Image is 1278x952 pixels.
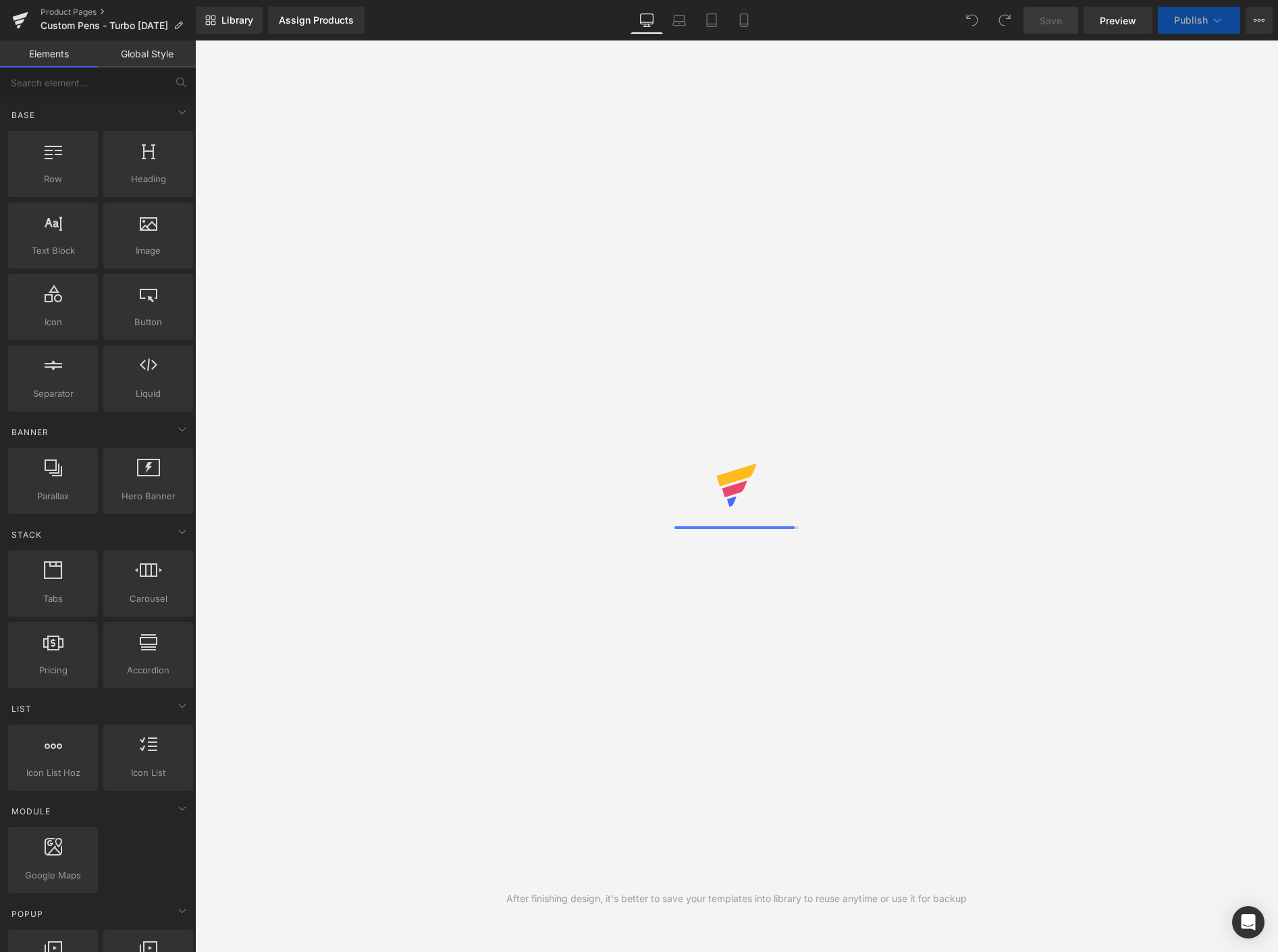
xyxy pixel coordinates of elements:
span: Banner [10,426,50,439]
span: Custom Pens - Turbo [DATE] [41,20,168,31]
a: Preview [1084,7,1152,34]
span: Image [107,244,189,258]
button: Publish [1158,7,1240,34]
span: Pricing [12,663,94,677]
span: Module [10,805,52,818]
span: Hero Banner [107,489,189,503]
span: Row [12,172,94,186]
span: Carousel [107,592,189,606]
span: Google Maps [12,868,94,883]
a: Desktop [631,7,663,34]
span: Stack [10,528,43,541]
a: Mobile [728,7,760,34]
span: Parallax [12,489,94,503]
button: Redo [991,7,1018,34]
a: Laptop [663,7,695,34]
span: Publish [1174,15,1208,26]
span: Separator [12,387,94,401]
a: New Library [196,7,263,34]
button: Undo [959,7,986,34]
span: Liquid [107,387,189,401]
a: Tablet [695,7,728,34]
span: Save [1040,13,1062,28]
span: Tabs [12,592,94,606]
span: Accordion [107,663,189,677]
div: Open Intercom Messenger [1232,906,1264,939]
span: Popup [10,907,45,920]
span: Base [10,109,36,121]
span: Icon [12,315,94,329]
a: Global Style [98,40,196,67]
span: Button [107,315,189,329]
span: Heading [107,172,189,186]
span: Text Block [12,244,94,258]
div: Assign Products [279,15,354,26]
span: List [10,702,33,715]
button: More [1246,7,1273,34]
span: Icon List Hoz [12,766,94,780]
div: After finishing design, it's better to save your templates into library to reuse anytime or use i... [506,891,967,906]
span: Preview [1100,13,1136,28]
span: Library [221,14,253,26]
a: Product Pages [41,7,196,18]
span: Icon List [107,766,189,780]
